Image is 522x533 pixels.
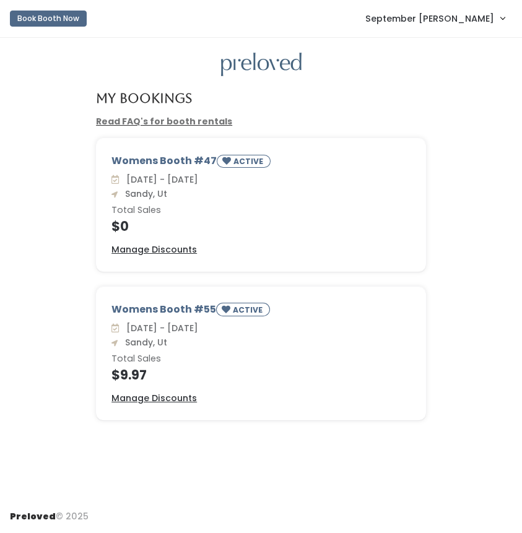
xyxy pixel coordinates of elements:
a: September [PERSON_NAME] [353,5,517,32]
span: Sandy, Ut [120,336,167,349]
h4: $0 [111,219,411,233]
div: © 2025 [10,500,89,523]
a: Manage Discounts [111,392,197,405]
h4: $9.97 [111,368,411,382]
h6: Total Sales [111,206,411,215]
small: ACTIVE [233,305,265,315]
a: Book Booth Now [10,5,87,32]
span: Preloved [10,510,56,522]
span: Sandy, Ut [120,188,167,200]
img: preloved logo [221,53,302,77]
small: ACTIVE [233,156,266,167]
u: Manage Discounts [111,392,197,404]
span: [DATE] - [DATE] [121,322,198,334]
h6: Total Sales [111,354,411,364]
span: [DATE] - [DATE] [121,173,198,186]
a: Read FAQ's for booth rentals [96,115,232,128]
div: Womens Booth #47 [111,154,411,173]
button: Book Booth Now [10,11,87,27]
span: September [PERSON_NAME] [365,12,494,25]
a: Manage Discounts [111,243,197,256]
h4: My Bookings [96,91,192,105]
div: Womens Booth #55 [111,302,411,321]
